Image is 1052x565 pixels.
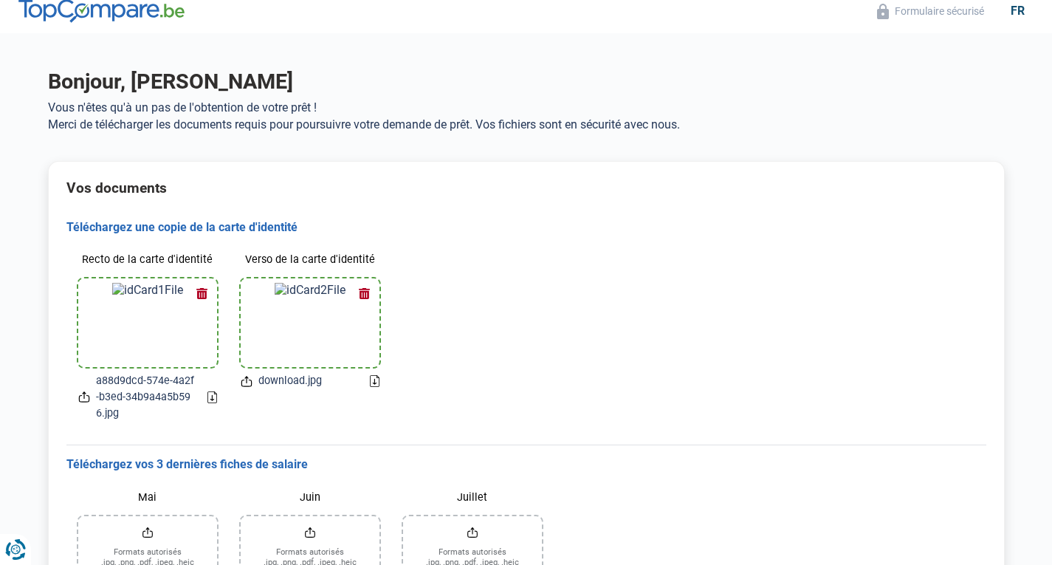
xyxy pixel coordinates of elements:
label: Juin [241,484,379,510]
label: Mai [78,484,217,510]
label: Verso de la carte d'identité [241,247,379,273]
label: Recto de la carte d'identité [78,247,217,273]
span: download.jpg [258,373,322,389]
span: a88d9dcd-574e-4a2f-b3ed-34b9a4a5b596.jpg [96,373,196,421]
p: Vous n'êtes qu'à un pas de l'obtention de votre prêt ! [48,100,1005,114]
h2: Vos documents [66,179,986,196]
a: Download [370,375,379,387]
h3: Téléchargez vos 3 dernières fiches de salaire [66,457,986,473]
h1: Bonjour, [PERSON_NAME] [48,69,1005,95]
img: idCard1File [112,283,183,363]
div: fr [1002,4,1034,18]
h3: Téléchargez une copie de la carte d'identité [66,220,986,236]
label: Juillet [403,484,542,510]
img: idCard2File [275,283,345,363]
button: Formulaire sécurisé [873,3,989,20]
p: Merci de télécharger les documents requis pour poursuivre votre demande de prêt. Vos fichiers son... [48,117,1005,131]
a: Download [207,391,217,403]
